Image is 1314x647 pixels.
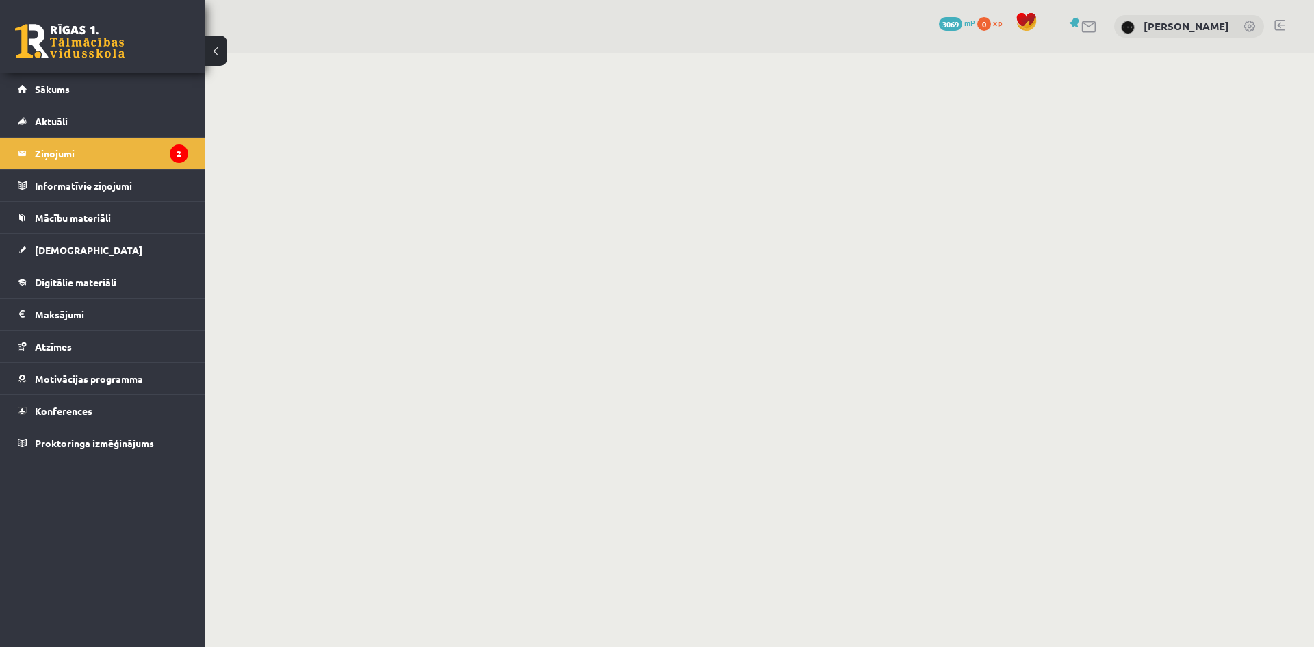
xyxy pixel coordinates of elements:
a: Digitālie materiāli [18,266,188,298]
a: Motivācijas programma [18,363,188,394]
span: xp [993,17,1002,28]
a: Proktoringa izmēģinājums [18,427,188,459]
legend: Maksājumi [35,299,188,330]
legend: Informatīvie ziņojumi [35,170,188,201]
a: Informatīvie ziņojumi [18,170,188,201]
span: [DEMOGRAPHIC_DATA] [35,244,142,256]
a: Ziņojumi2 [18,138,188,169]
span: 3069 [939,17,962,31]
a: Sākums [18,73,188,105]
span: Aktuāli [35,115,68,127]
span: 0 [977,17,991,31]
span: Atzīmes [35,340,72,353]
span: Digitālie materiāli [35,276,116,288]
a: Rīgas 1. Tālmācības vidusskola [15,24,125,58]
span: Sākums [35,83,70,95]
span: mP [964,17,975,28]
a: Mācību materiāli [18,202,188,233]
a: 0 xp [977,17,1009,28]
i: 2 [170,144,188,163]
span: Mācību materiāli [35,212,111,224]
a: 3069 mP [939,17,975,28]
a: Maksājumi [18,299,188,330]
legend: Ziņojumi [35,138,188,169]
img: Ansis Eglājs [1121,21,1135,34]
span: Proktoringa izmēģinājums [35,437,154,449]
a: [PERSON_NAME] [1144,19,1229,33]
span: Motivācijas programma [35,372,143,385]
a: Aktuāli [18,105,188,137]
a: Atzīmes [18,331,188,362]
span: Konferences [35,405,92,417]
a: Konferences [18,395,188,427]
a: [DEMOGRAPHIC_DATA] [18,234,188,266]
